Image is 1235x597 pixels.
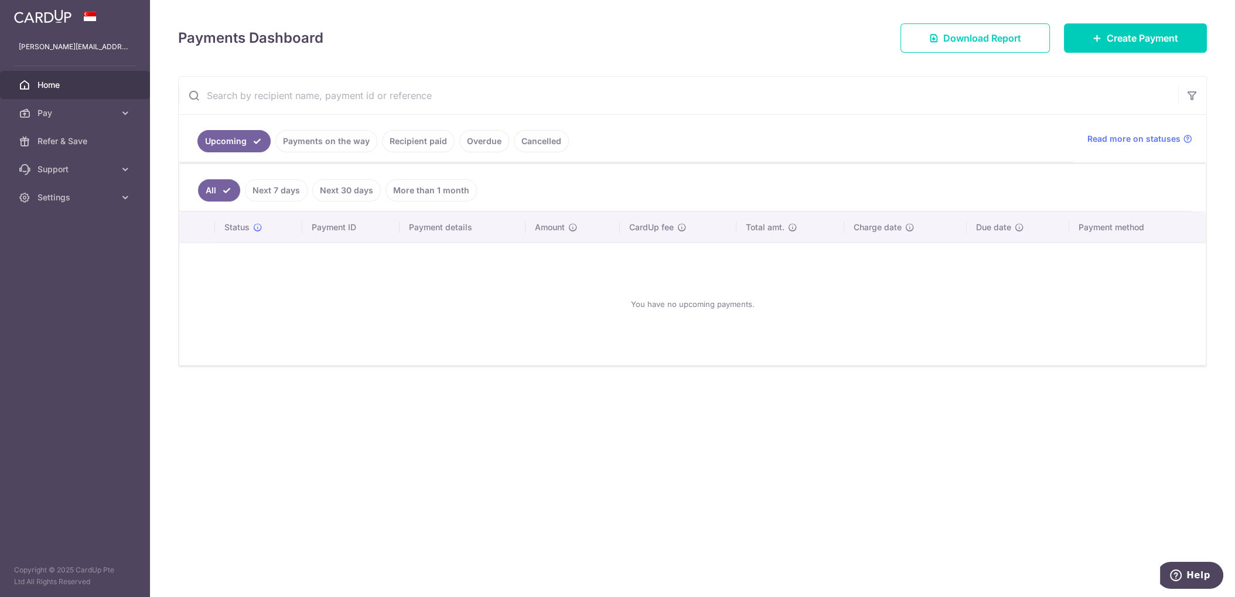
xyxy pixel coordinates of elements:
[178,28,323,49] h4: Payments Dashboard
[746,221,784,233] span: Total amt.
[382,130,455,152] a: Recipient paid
[245,179,308,202] a: Next 7 days
[943,31,1021,45] span: Download Report
[900,23,1050,53] a: Download Report
[197,130,271,152] a: Upcoming
[312,179,381,202] a: Next 30 days
[193,253,1192,356] div: You have no upcoming payments.
[400,212,526,243] th: Payment details
[37,107,115,119] span: Pay
[1160,562,1223,591] iframe: Opens a widget where you can find more information
[1107,31,1178,45] span: Create Payment
[14,9,71,23] img: CardUp
[19,41,131,53] p: [PERSON_NAME][EMAIL_ADDRESS][DOMAIN_NAME]
[1087,133,1181,145] span: Read more on statuses
[37,163,115,175] span: Support
[198,179,240,202] a: All
[302,212,400,243] th: Payment ID
[629,221,674,233] span: CardUp fee
[459,130,509,152] a: Overdue
[179,77,1178,114] input: Search by recipient name, payment id or reference
[854,221,902,233] span: Charge date
[385,179,477,202] a: More than 1 month
[37,135,115,147] span: Refer & Save
[514,130,569,152] a: Cancelled
[37,192,115,203] span: Settings
[224,221,250,233] span: Status
[37,79,115,91] span: Home
[1064,23,1207,53] a: Create Payment
[976,221,1011,233] span: Due date
[535,221,565,233] span: Amount
[275,130,377,152] a: Payments on the way
[1069,212,1206,243] th: Payment method
[1087,133,1192,145] a: Read more on statuses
